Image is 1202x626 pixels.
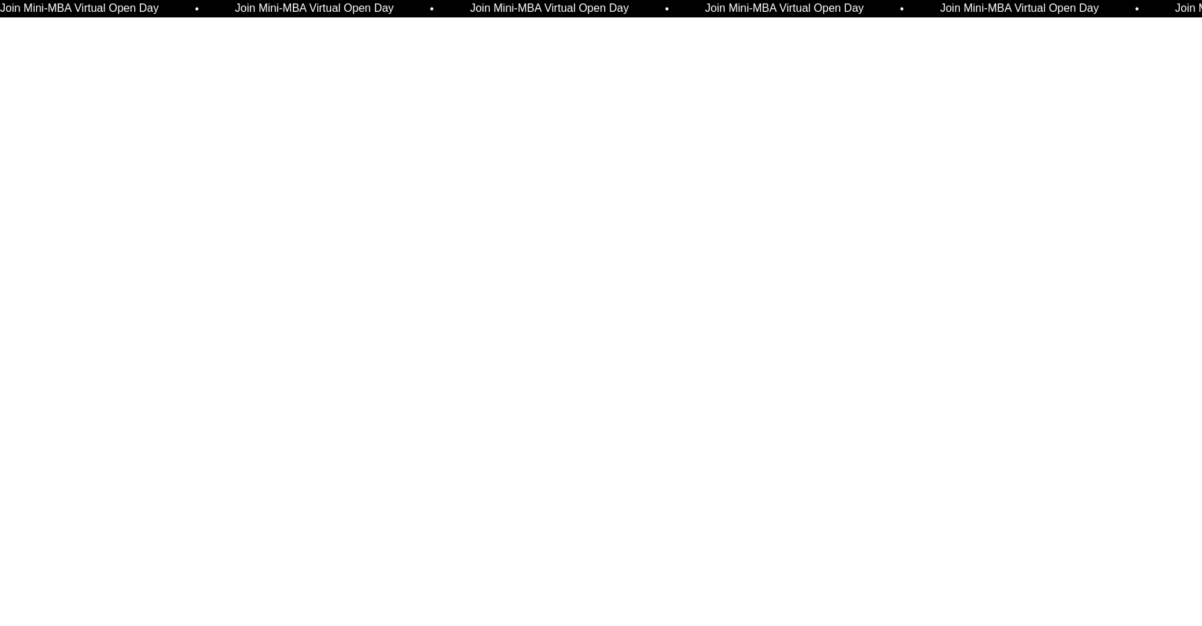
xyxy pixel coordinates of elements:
[426,3,430,15] span: •
[1131,3,1135,15] span: •
[661,3,665,15] span: •
[191,3,195,15] span: •
[896,3,900,15] span: •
